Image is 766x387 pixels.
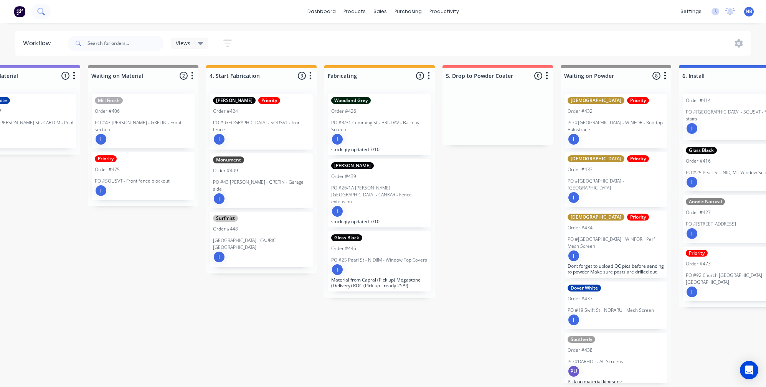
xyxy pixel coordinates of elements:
[568,358,623,365] p: PO #DARHOL - AC Screens
[331,277,428,288] p: Material from Capral (Pick up) Megastone (Delivery) ROC (Pick up - ready 25/9)
[746,8,752,15] span: NB
[568,108,593,115] div: Order #432
[627,97,649,104] div: Priority
[565,152,667,207] div: [DEMOGRAPHIC_DATA]PriorityOrder #433PO #[GEOGRAPHIC_DATA] - [GEOGRAPHIC_DATA]I
[213,133,225,145] div: I
[686,221,736,227] p: PO #[STREET_ADDRESS]
[686,227,698,240] div: I
[565,94,667,148] div: [DEMOGRAPHIC_DATA]PriorityOrder #432PO #[GEOGRAPHIC_DATA] - WINFOR - Rooftop BalustradeI
[686,260,711,267] div: Order #473
[331,257,427,263] p: PO #25 Pearl St - NIDJIM - Window Top Covers
[686,198,725,205] div: Anodic Natural
[213,226,238,232] div: Order #448
[568,133,580,145] div: I
[391,6,426,17] div: purchasing
[627,214,649,221] div: Priority
[331,162,374,169] div: [PERSON_NAME]
[213,215,238,222] div: Surfmist
[331,173,356,180] div: Order #439
[213,97,256,104] div: [PERSON_NAME]
[328,231,431,291] div: Gloss BlackOrder #446PO #25 Pearl St - NIDJIM - Window Top CoversIMaterial from Capral (Pick up) ...
[686,176,698,188] div: I
[686,158,711,165] div: Order #416
[686,286,698,298] div: I
[213,251,225,263] div: I
[87,36,163,51] input: Search for orders...
[92,94,195,148] div: Mill FinishOrder #406PO #43 [PERSON_NAME] - GRETIN - Front sectionI
[213,119,310,133] p: PO #[GEOGRAPHIC_DATA] - SOUSVT - front fence
[568,379,664,384] p: Pick up material kingseng
[568,336,595,343] div: Southerly
[686,147,717,154] div: Gloss Black
[627,155,649,162] div: Priority
[568,224,593,231] div: Order #434
[565,282,667,329] div: Dover WhiteOrder #437PO #19 Swift St - NORARU - Mesh ScreenI
[331,97,371,104] div: Woodland Grey
[331,205,343,217] div: I
[176,39,190,47] span: Views
[95,119,191,133] p: PO #43 [PERSON_NAME] - GRETIN - Front section
[95,97,123,104] div: Mill Finish
[568,365,580,377] div: PU
[677,6,705,17] div: settings
[568,155,624,162] div: [DEMOGRAPHIC_DATA]
[331,108,356,115] div: Order #426
[95,108,120,115] div: Order #406
[258,97,280,104] div: Priority
[95,178,170,184] p: PO #SOUSVT - Front fence blockout
[568,307,654,314] p: PO #19 Swift St - NORARU - Mesh Screen
[213,156,244,163] div: Monument
[568,285,601,291] div: Dover White
[213,193,225,205] div: I
[95,155,117,162] div: Priority
[568,214,624,221] div: [DEMOGRAPHIC_DATA]
[568,119,664,133] p: PO #[GEOGRAPHIC_DATA] - WINFOR - Rooftop Balustrade
[331,234,362,241] div: Gloss Black
[210,212,313,267] div: SurfmistOrder #448[GEOGRAPHIC_DATA] - CAURIC - [GEOGRAPHIC_DATA]I
[92,152,195,200] div: PriorityOrder #475PO #SOUSVT - Front fence blockoutI
[210,153,313,208] div: MonumentOrder #409PO #43 [PERSON_NAME] - GRETIN - Garage sideI
[370,6,391,17] div: sales
[95,133,107,145] div: I
[213,179,310,193] p: PO #43 [PERSON_NAME] - GRETIN - Garage side
[568,314,580,326] div: I
[95,184,107,197] div: I
[568,347,593,354] div: Order #438
[331,133,343,145] div: I
[210,94,313,150] div: [PERSON_NAME]PriorityOrder #424PO #[GEOGRAPHIC_DATA] - SOUSVT - front fenceI
[568,97,624,104] div: [DEMOGRAPHIC_DATA]
[740,361,758,379] div: Open Intercom Messenger
[426,6,463,17] div: productivity
[304,6,340,17] a: dashboard
[95,166,120,173] div: Order #475
[568,191,580,204] div: I
[568,178,664,191] p: PO #[GEOGRAPHIC_DATA] - [GEOGRAPHIC_DATA]
[568,250,580,262] div: I
[686,250,708,257] div: Priority
[14,6,25,17] img: Factory
[686,97,711,104] div: Order #414
[328,159,431,227] div: [PERSON_NAME]Order #439PO #26/1A [PERSON_NAME][GEOGRAPHIC_DATA] - CANKAR - Fence extensionIstock ...
[568,166,593,173] div: Order #433
[686,209,711,216] div: Order #427
[686,122,698,135] div: I
[331,147,428,152] p: stock qty updated 7/10
[340,6,370,17] div: products
[213,237,310,251] p: [GEOGRAPHIC_DATA] - CAURIC - [GEOGRAPHIC_DATA]
[565,211,667,278] div: [DEMOGRAPHIC_DATA]PriorityOrder #434PO #[GEOGRAPHIC_DATA] - WINFOR - Perf Mesh ScreenIDont forget...
[331,245,356,252] div: Order #446
[331,219,428,224] p: stock qty updated 7/10
[213,108,238,115] div: Order #424
[331,263,343,276] div: I
[568,295,593,302] div: Order #437
[328,94,431,155] div: Woodland GreyOrder #426PO #3/31 Cumming St - BRUDAV - Balcony ScreenIstock qty updated 7/10
[23,39,54,48] div: Workflow
[331,119,428,133] p: PO #3/31 Cumming St - BRUDAV - Balcony Screen
[331,184,428,205] p: PO #26/1A [PERSON_NAME][GEOGRAPHIC_DATA] - CANKAR - Fence extension
[568,263,664,275] p: Dont forget to upload QC pics before sending to powder Make sure posts are drilled out
[568,236,664,250] p: PO #[GEOGRAPHIC_DATA] - WINFOR - Perf Mesh Screen
[213,167,238,174] div: Order #409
